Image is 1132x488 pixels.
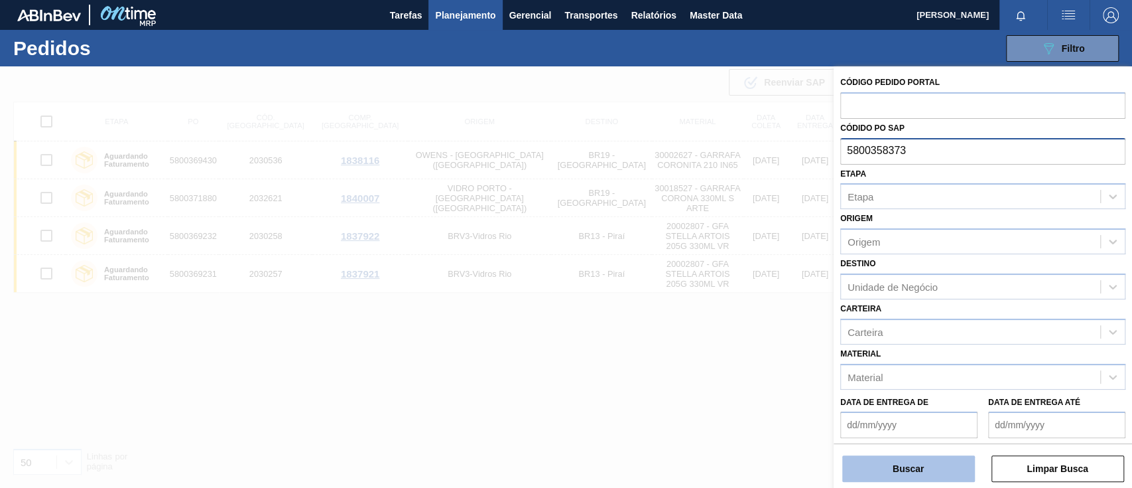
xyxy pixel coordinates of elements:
[1103,7,1119,23] img: Logout
[840,412,977,438] input: dd/mm/yyyy
[988,412,1125,438] input: dd/mm/yyyy
[840,123,905,133] label: Códido PO SAP
[848,326,883,337] div: Carteira
[840,259,875,268] label: Destino
[840,349,881,359] label: Material
[631,7,676,23] span: Relatórios
[848,236,880,248] div: Origem
[13,41,208,56] h1: Pedidos
[840,398,928,407] label: Data de Entrega de
[999,6,1042,25] button: Notificações
[1060,7,1076,23] img: userActions
[840,78,940,87] label: Código Pedido Portal
[690,7,742,23] span: Master Data
[840,304,881,313] label: Carteira
[848,281,938,292] div: Unidade de Negócio
[840,214,873,223] label: Origem
[848,371,883,382] div: Material
[17,9,81,21] img: TNhmsLtSVTkK8tSr43FrP2fwEKptu5GPRR3wAAAABJRU5ErkJggg==
[509,7,552,23] span: Gerencial
[988,398,1080,407] label: Data de Entrega até
[435,7,495,23] span: Planejamento
[1062,43,1085,54] span: Filtro
[848,191,873,203] div: Etapa
[840,169,866,179] label: Etapa
[1006,35,1119,62] button: Filtro
[564,7,617,23] span: Transportes
[390,7,422,23] span: Tarefas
